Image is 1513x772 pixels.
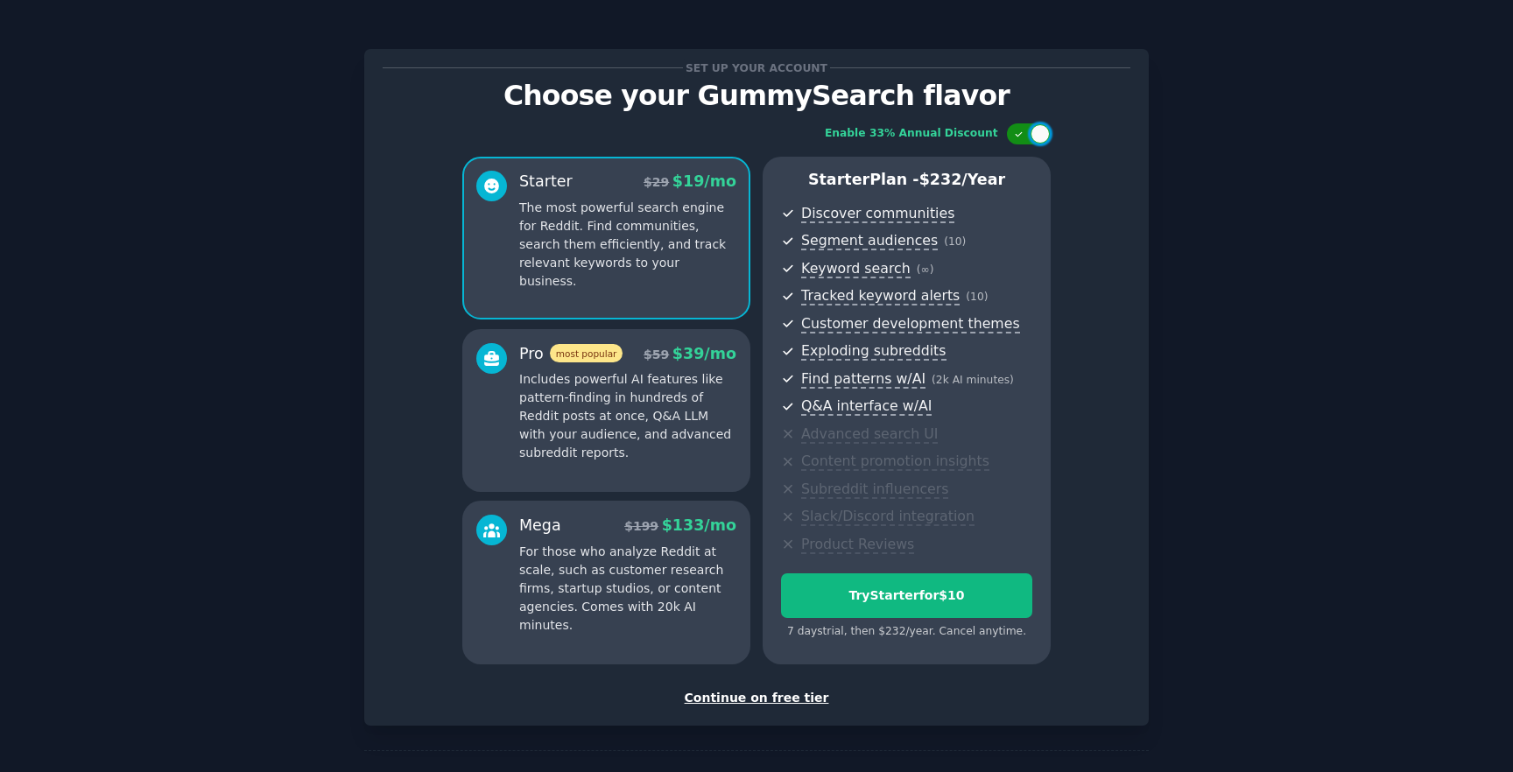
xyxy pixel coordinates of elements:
span: ( 10 ) [966,291,988,303]
span: Exploding subreddits [801,342,946,361]
p: Starter Plan - [781,169,1032,191]
p: Choose your GummySearch flavor [383,81,1130,111]
span: most popular [550,344,623,362]
span: Keyword search [801,260,911,278]
span: $ 232 /year [919,171,1005,188]
span: $ 39 /mo [672,345,736,362]
span: $ 29 [644,175,669,189]
span: Slack/Discord integration [801,508,975,526]
span: Advanced search UI [801,425,938,444]
span: $ 59 [644,347,669,361]
div: Pro [519,343,623,365]
div: 7 days trial, then $ 232 /year . Cancel anytime. [781,624,1032,640]
div: Continue on free tier [383,689,1130,707]
span: Set up your account [683,59,831,77]
span: Subreddit influencers [801,481,948,499]
span: Segment audiences [801,232,938,250]
span: ( 10 ) [944,235,966,248]
div: Try Starter for $10 [782,586,1031,605]
p: The most powerful search engine for Reddit. Find communities, search them efficiently, and track ... [519,199,736,291]
span: Discover communities [801,205,954,223]
span: Content promotion insights [801,453,989,471]
div: Enable 33% Annual Discount [825,126,998,142]
p: Includes powerful AI features like pattern-finding in hundreds of Reddit posts at once, Q&A LLM w... [519,370,736,462]
button: TryStarterfor$10 [781,573,1032,618]
div: Mega [519,515,561,537]
span: Tracked keyword alerts [801,287,960,305]
span: $ 199 [624,519,658,533]
span: ( ∞ ) [917,263,934,276]
span: Find patterns w/AI [801,370,925,389]
span: $ 133 /mo [662,516,736,534]
span: ( 2k AI minutes ) [932,374,1014,386]
span: Customer development themes [801,315,1020,333]
span: Product Reviews [801,536,914,554]
p: For those who analyze Reddit at scale, such as customer research firms, startup studios, or conte... [519,543,736,635]
div: Starter [519,171,573,193]
span: Q&A interface w/AI [801,397,932,416]
span: $ 19 /mo [672,172,736,190]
